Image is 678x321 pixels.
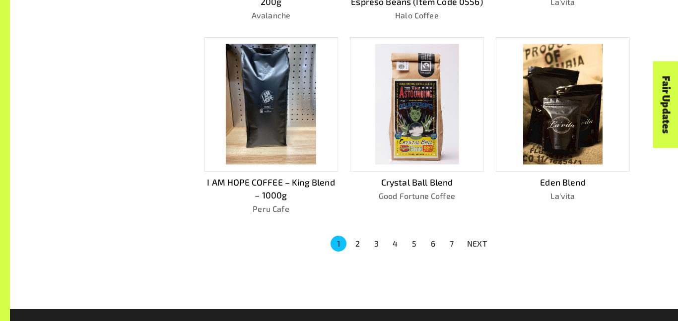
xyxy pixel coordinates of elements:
p: Avalanche [204,9,338,21]
button: Go to page 7 [444,236,460,252]
p: Halo Coffee [350,9,484,21]
p: Eden Blend [496,176,630,189]
button: page 1 [331,236,346,252]
p: La'vita [496,190,630,202]
p: Peru Cafe [204,203,338,215]
button: Go to page 5 [406,236,422,252]
p: Crystal Ball Blend [350,176,484,189]
button: Go to page 2 [349,236,365,252]
a: I AM HOPE COFFEE – King Blend – 1000gPeru Cafe [204,37,338,215]
p: Good Fortune Coffee [350,190,484,202]
button: Go to page 3 [368,236,384,252]
button: NEXT [461,235,493,253]
nav: pagination navigation [329,235,493,253]
p: I AM HOPE COFFEE – King Blend – 1000g [204,176,338,202]
a: Crystal Ball BlendGood Fortune Coffee [350,37,484,215]
p: NEXT [467,238,487,250]
a: Eden BlendLa'vita [496,37,630,215]
button: Go to page 4 [387,236,403,252]
button: Go to page 6 [425,236,441,252]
